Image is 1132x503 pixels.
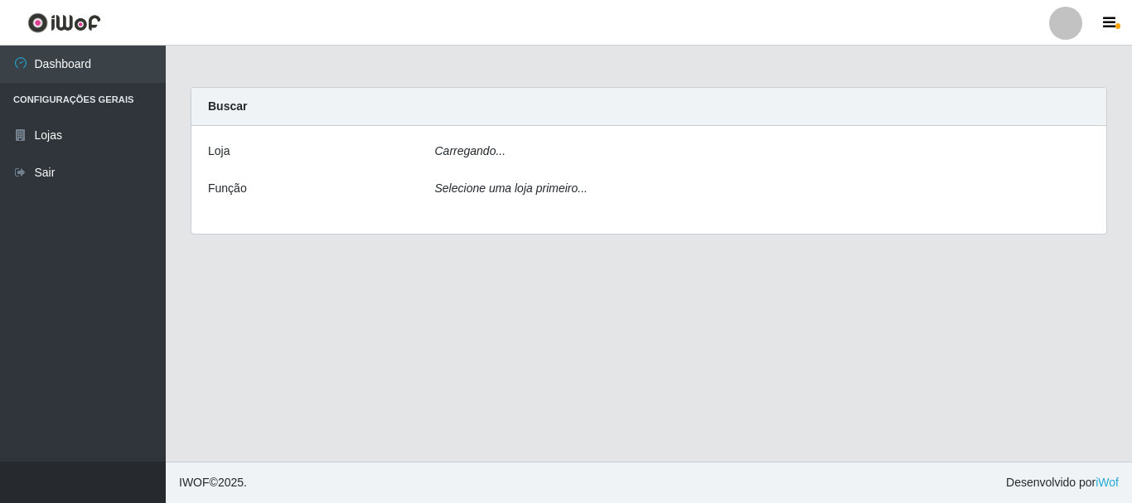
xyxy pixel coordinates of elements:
[1096,476,1119,489] a: iWof
[435,144,506,157] i: Carregando...
[435,181,588,195] i: Selecione uma loja primeiro...
[27,12,101,33] img: CoreUI Logo
[179,474,247,491] span: © 2025 .
[179,476,210,489] span: IWOF
[208,180,247,197] label: Função
[1006,474,1119,491] span: Desenvolvido por
[208,99,247,113] strong: Buscar
[208,143,230,160] label: Loja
